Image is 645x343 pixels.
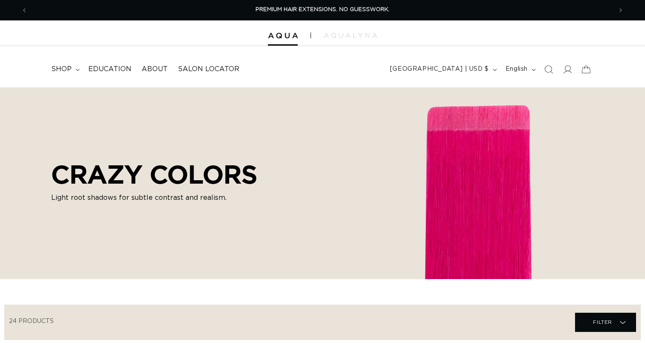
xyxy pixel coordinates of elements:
span: [GEOGRAPHIC_DATA] | USD $ [390,65,489,74]
span: English [506,65,528,74]
span: About [142,65,168,74]
h2: CRAZY COLORS [51,159,257,189]
span: shop [51,65,72,74]
p: Light root shadows for subtle contrast and realism. [51,193,257,203]
summary: Filter [575,313,636,332]
button: Next announcement [611,2,630,18]
span: Filter [593,314,612,330]
button: [GEOGRAPHIC_DATA] | USD $ [385,61,500,78]
a: Education [83,60,137,79]
span: Education [88,65,131,74]
img: aqualyna.com [324,33,377,38]
summary: shop [46,60,83,79]
span: Salon Locator [178,65,239,74]
img: Aqua Hair Extensions [268,33,298,39]
span: PREMIUM HAIR EXTENSIONS. NO GUESSWORK. [256,7,389,12]
a: Salon Locator [173,60,244,79]
a: About [137,60,173,79]
summary: Search [539,60,558,79]
button: English [500,61,539,78]
span: 24 products [9,318,54,324]
button: Previous announcement [15,2,34,18]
